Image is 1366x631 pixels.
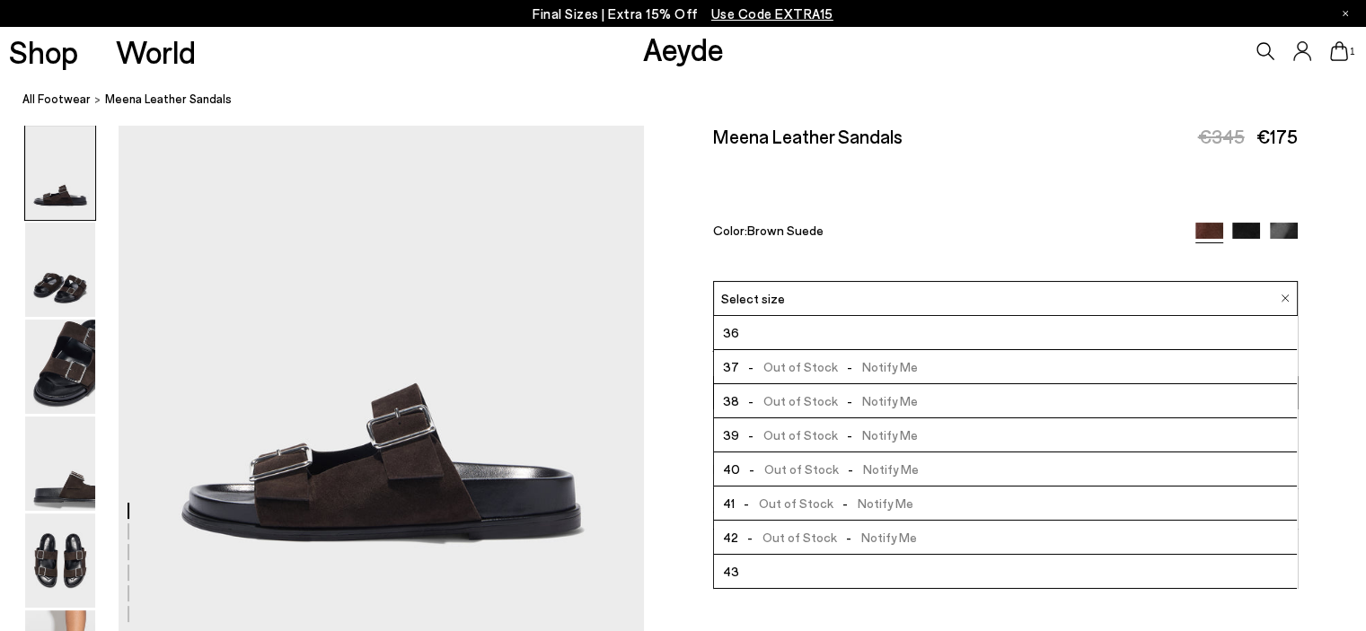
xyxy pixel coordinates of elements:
[25,513,95,608] img: Meena Leather Sandals - Image 5
[838,359,862,374] span: -
[723,560,739,583] span: 43
[723,355,739,378] span: 37
[22,90,91,109] a: All Footwear
[25,416,95,511] img: Meena Leather Sandals - Image 4
[25,223,95,317] img: Meena Leather Sandals - Image 2
[105,90,232,109] span: Meena Leather Sandals
[1256,125,1298,147] span: €175
[740,461,764,477] span: -
[838,393,862,408] span: -
[643,30,724,67] a: Aeyde
[723,321,739,344] span: 36
[837,530,861,545] span: -
[723,390,739,412] span: 38
[735,495,759,511] span: -
[833,495,858,511] span: -
[25,320,95,414] img: Meena Leather Sandals - Image 3
[735,492,913,514] span: Out of Stock Notify Me
[723,492,735,514] span: 41
[739,390,918,412] span: Out of Stock Notify Me
[723,526,738,548] span: 42
[738,526,917,548] span: Out of Stock Notify Me
[25,126,95,220] img: Meena Leather Sandals - Image 1
[22,75,1366,125] nav: breadcrumb
[738,530,762,545] span: -
[711,5,833,22] span: Navigate to /collections/ss25-final-sizes
[721,289,785,308] span: Select size
[723,424,739,446] span: 39
[839,461,863,477] span: -
[723,458,740,480] span: 40
[739,427,763,443] span: -
[739,393,763,408] span: -
[533,3,833,25] p: Final Sizes | Extra 15% Off
[740,458,919,480] span: Out of Stock Notify Me
[1330,41,1348,61] a: 1
[739,355,918,378] span: Out of Stock Notify Me
[1197,125,1244,147] span: €345
[739,359,763,374] span: -
[1348,47,1357,57] span: 1
[747,223,824,238] span: Brown Suede
[838,427,862,443] span: -
[713,125,903,147] h2: Meena Leather Sandals
[713,223,1177,243] div: Color:
[739,424,918,446] span: Out of Stock Notify Me
[9,36,78,67] a: Shop
[116,36,196,67] a: World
